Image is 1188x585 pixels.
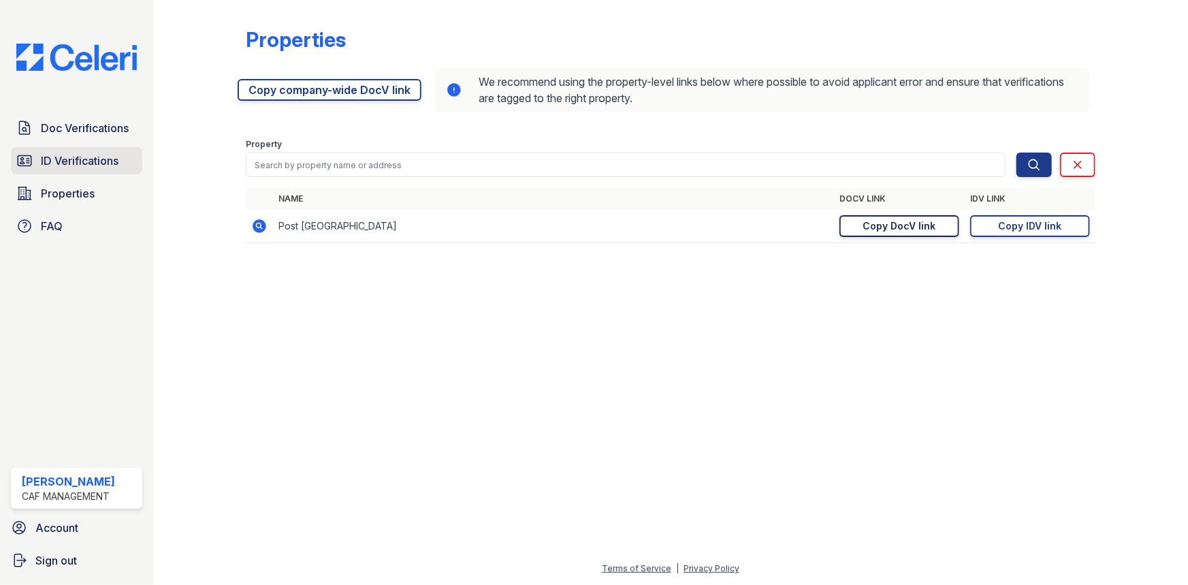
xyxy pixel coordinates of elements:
a: Privacy Policy [684,563,739,573]
a: Copy IDV link [970,215,1090,237]
div: Properties [246,27,346,52]
span: FAQ [41,218,63,234]
th: IDV Link [965,188,1095,210]
input: Search by property name or address [246,153,1006,177]
div: Copy DocV link [863,219,936,233]
a: Account [5,514,148,541]
label: Property [246,139,282,150]
a: Sign out [5,547,148,574]
div: [PERSON_NAME] [22,473,115,490]
div: We recommend using the property-level links below where possible to avoid applicant error and ens... [435,68,1090,112]
span: Doc Verifications [41,120,129,136]
a: Terms of Service [602,563,671,573]
th: DocV Link [834,188,965,210]
a: Copy DocV link [839,215,959,237]
span: Properties [41,185,95,202]
th: Name [273,188,834,210]
span: ID Verifications [41,153,118,169]
td: Post [GEOGRAPHIC_DATA] [273,210,834,243]
span: Sign out [35,552,77,569]
a: Copy company-wide DocV link [238,79,421,101]
a: Properties [11,180,142,207]
img: CE_Logo_Blue-a8612792a0a2168367f1c8372b55b34899dd931a85d93a1a3d3e32e68fde9ad4.png [5,44,148,71]
a: Doc Verifications [11,114,142,142]
span: Account [35,520,78,536]
div: | [676,563,679,573]
a: FAQ [11,212,142,240]
a: ID Verifications [11,147,142,174]
div: CAF Management [22,490,115,503]
div: Copy IDV link [999,219,1062,233]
